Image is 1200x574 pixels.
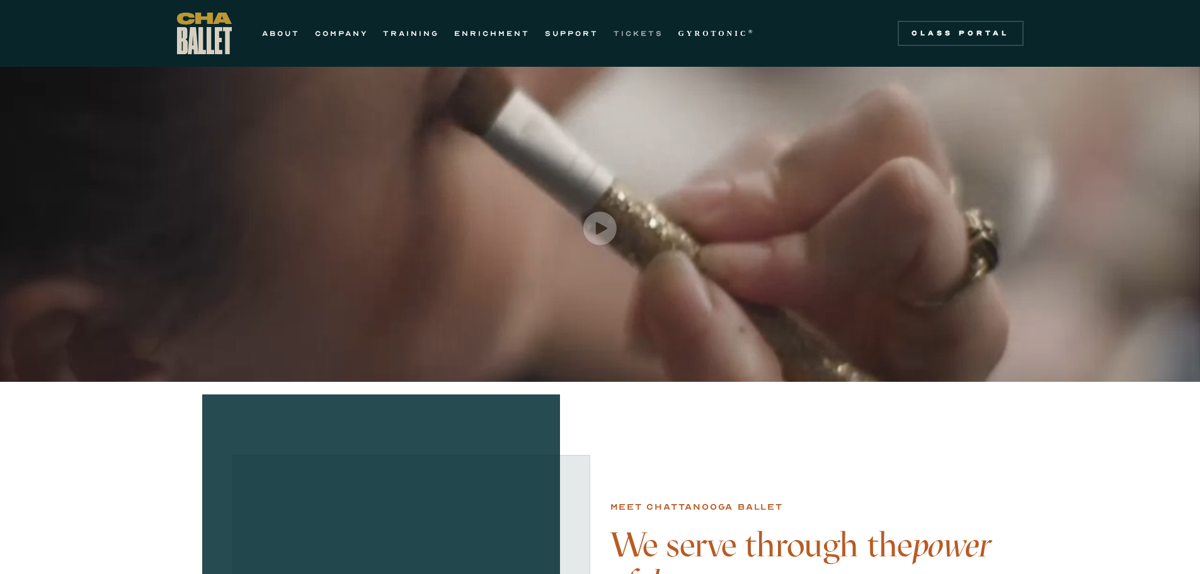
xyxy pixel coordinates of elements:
a: GYROTONIC® [678,26,755,41]
div: Meet chattanooga ballet [610,500,783,515]
a: TICKETS [614,26,663,41]
a: Class Portal [898,21,1024,46]
a: SUPPORT [545,26,598,41]
div: Class Portal [905,28,1016,38]
a: ENRICHMENT [454,26,530,41]
sup: ® [748,28,755,35]
a: TRAINING [383,26,439,41]
a: home [177,13,232,54]
a: COMPANY [315,26,368,41]
a: ABOUT [262,26,300,41]
strong: GYROTONIC [678,29,748,38]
